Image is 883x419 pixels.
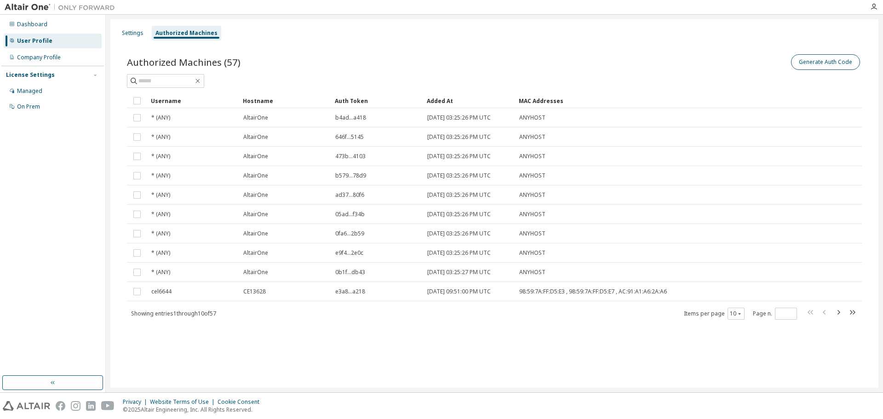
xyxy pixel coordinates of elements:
[427,230,491,237] span: [DATE] 03:25:26 PM UTC
[519,153,545,160] span: ANYHOST
[427,93,511,108] div: Added At
[151,133,170,141] span: * (ANY)
[519,249,545,257] span: ANYHOST
[243,288,266,295] span: CE13628
[151,153,170,160] span: * (ANY)
[243,153,268,160] span: AltairOne
[335,93,419,108] div: Auth Token
[519,172,545,179] span: ANYHOST
[519,269,545,276] span: ANYHOST
[519,133,545,141] span: ANYHOST
[427,269,491,276] span: [DATE] 03:25:27 PM UTC
[243,114,268,121] span: AltairOne
[131,310,216,317] span: Showing entries 1 through 10 of 57
[122,29,143,37] div: Settings
[519,93,765,108] div: MAC Addresses
[151,288,172,295] span: cel6644
[427,133,491,141] span: [DATE] 03:25:26 PM UTC
[151,172,170,179] span: * (ANY)
[151,211,170,218] span: * (ANY)
[427,153,491,160] span: [DATE] 03:25:26 PM UTC
[335,172,366,179] span: b579...78d9
[753,308,797,320] span: Page n.
[335,191,364,199] span: ad37...80f6
[101,401,115,411] img: youtube.svg
[243,93,327,108] div: Hostname
[17,54,61,61] div: Company Profile
[151,249,170,257] span: * (ANY)
[6,71,55,79] div: License Settings
[3,401,50,411] img: altair_logo.svg
[17,87,42,95] div: Managed
[335,249,363,257] span: e9f4...2e0c
[427,114,491,121] span: [DATE] 03:25:26 PM UTC
[218,398,265,406] div: Cookie Consent
[335,230,364,237] span: 0fa6...2b59
[150,398,218,406] div: Website Terms of Use
[519,288,667,295] span: 98:59:7A:FF:D5:E3 , 98:59:7A:FF:D5:E7 , AC:91:A1:A6:2A:A6
[5,3,120,12] img: Altair One
[243,230,268,237] span: AltairOne
[243,249,268,257] span: AltairOne
[519,114,545,121] span: ANYHOST
[151,114,170,121] span: * (ANY)
[519,211,545,218] span: ANYHOST
[427,211,491,218] span: [DATE] 03:25:26 PM UTC
[427,249,491,257] span: [DATE] 03:25:26 PM UTC
[123,398,150,406] div: Privacy
[519,230,545,237] span: ANYHOST
[243,211,268,218] span: AltairOne
[71,401,80,411] img: instagram.svg
[335,133,364,141] span: 646f...5145
[243,269,268,276] span: AltairOne
[243,133,268,141] span: AltairOne
[427,288,491,295] span: [DATE] 09:51:00 PM UTC
[684,308,745,320] span: Items per page
[335,114,366,121] span: b4ad...a418
[151,93,235,108] div: Username
[335,288,365,295] span: e3a8...a218
[151,191,170,199] span: * (ANY)
[127,56,241,69] span: Authorized Machines (57)
[335,153,366,160] span: 473b...4103
[151,230,170,237] span: * (ANY)
[155,29,218,37] div: Authorized Machines
[519,191,545,199] span: ANYHOST
[17,21,47,28] div: Dashboard
[335,269,365,276] span: 0b1f...db43
[335,211,365,218] span: 05ad...f34b
[151,269,170,276] span: * (ANY)
[427,191,491,199] span: [DATE] 03:25:26 PM UTC
[730,310,742,317] button: 10
[17,37,52,45] div: User Profile
[427,172,491,179] span: [DATE] 03:25:26 PM UTC
[56,401,65,411] img: facebook.svg
[123,406,265,413] p: © 2025 Altair Engineering, Inc. All Rights Reserved.
[17,103,40,110] div: On Prem
[243,191,268,199] span: AltairOne
[791,54,860,70] button: Generate Auth Code
[86,401,96,411] img: linkedin.svg
[243,172,268,179] span: AltairOne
